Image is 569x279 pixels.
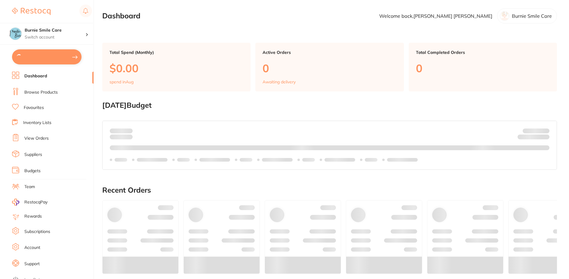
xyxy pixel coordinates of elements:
p: Spent: [110,128,133,133]
p: Labels [240,157,252,162]
p: Labels extended [324,157,355,162]
strong: $NaN [538,128,549,133]
p: Awaiting delivery [263,79,296,84]
h2: [DATE] Budget [102,101,557,110]
a: View Orders [24,135,49,141]
a: Team [24,184,35,190]
p: Labels [365,157,377,162]
p: Labels extended [262,157,293,162]
a: Subscriptions [24,229,50,235]
p: 0 [263,62,396,74]
a: Budgets [24,168,41,174]
p: Total Spend (Monthly) [109,50,243,55]
span: RestocqPay [24,199,48,205]
a: Inventory Lists [23,120,51,126]
p: $0.00 [109,62,243,74]
a: Restocq Logo [12,5,51,18]
a: RestocqPay [12,199,48,206]
a: Dashboard [24,73,47,79]
h4: Burnie Smile Care [25,27,85,33]
p: Remaining: [518,133,549,141]
p: Budget: [523,128,549,133]
img: RestocqPay [12,199,19,206]
p: Labels [115,157,127,162]
a: Browse Products [24,89,58,95]
a: Favourites [24,105,44,111]
a: Active Orders0Awaiting delivery [255,43,404,91]
h2: Dashboard [102,12,140,20]
strong: $0.00 [122,128,133,133]
p: Switch account [25,34,85,40]
p: spend in Aug [109,79,134,84]
p: Burnie Smile Care [512,13,552,19]
a: Account [24,245,40,251]
a: Total Completed Orders0 [409,43,557,91]
a: Total Spend (Monthly)$0.00spend inAug [102,43,251,91]
strong: $0.00 [539,135,549,141]
p: month [110,133,133,141]
img: Burnie Smile Care [9,28,21,40]
p: Total Completed Orders [416,50,550,55]
img: Restocq Logo [12,8,51,15]
p: Labels extended [387,157,418,162]
p: Labels [177,157,190,162]
p: Labels extended [199,157,230,162]
a: Rewards [24,213,42,219]
a: Suppliers [24,152,42,158]
p: Labels [302,157,315,162]
p: Active Orders [263,50,396,55]
h2: Recent Orders [102,186,557,194]
p: Labels extended [137,157,168,162]
p: 0 [416,62,550,74]
a: Support [24,261,40,267]
p: Welcome back, [PERSON_NAME] [PERSON_NAME] [379,13,492,19]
